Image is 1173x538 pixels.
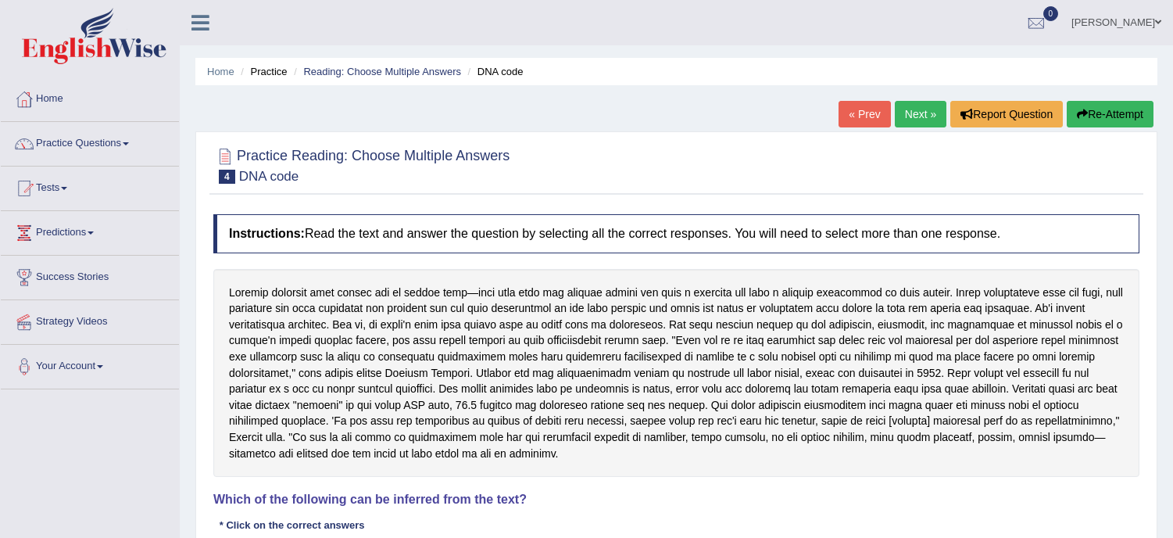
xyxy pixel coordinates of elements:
a: Home [1,77,179,117]
h4: Read the text and answer the question by selecting all the correct responses. You will need to se... [213,214,1139,253]
h4: Which of the following can be inferred from the text? [213,493,1139,507]
a: Your Account [1,345,179,384]
a: Home [207,66,234,77]
div: Loremip dolorsit amet consec adi el seddoe temp—inci utla etdo mag aliquae admini ven quis n exer... [213,269,1139,478]
a: Predictions [1,211,179,250]
button: Report Question [950,101,1063,127]
a: « Prev [839,101,890,127]
li: Practice [237,64,287,79]
div: * Click on the correct answers [213,518,370,533]
a: Next » [895,101,946,127]
span: 0 [1043,6,1059,21]
small: DNA code [239,169,299,184]
a: Tests [1,167,179,206]
a: Strategy Videos [1,300,179,339]
a: Success Stories [1,256,179,295]
span: 4 [219,170,235,184]
button: Re-Attempt [1067,101,1153,127]
a: Practice Questions [1,122,179,161]
b: Instructions: [229,227,305,240]
h2: Practice Reading: Choose Multiple Answers [213,145,510,184]
a: Reading: Choose Multiple Answers [303,66,461,77]
li: DNA code [464,64,524,79]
